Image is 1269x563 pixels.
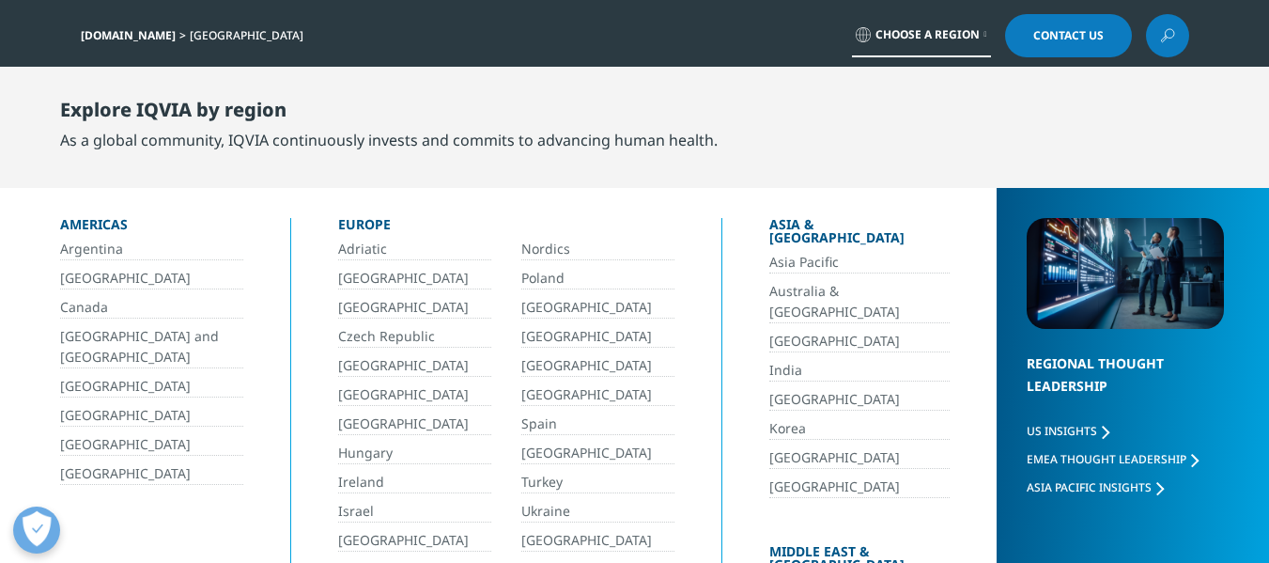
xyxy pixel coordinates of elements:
a: [GEOGRAPHIC_DATA] [769,389,950,411]
a: [GEOGRAPHIC_DATA] [60,463,243,485]
span: EMEA Thought Leadership [1027,451,1186,467]
a: Australia & [GEOGRAPHIC_DATA] [769,281,950,323]
a: [GEOGRAPHIC_DATA] [338,414,491,435]
a: EMEA Thought Leadership [1027,451,1199,467]
a: Adriatic [338,239,491,260]
a: Ukraine [521,501,674,523]
button: Open Preferences [13,507,60,554]
span: US Insights [1027,423,1097,439]
a: Nordics [521,239,674,260]
div: Asia & [GEOGRAPHIC_DATA] [769,218,950,252]
a: [GEOGRAPHIC_DATA] [338,297,491,319]
a: [GEOGRAPHIC_DATA] [769,477,950,498]
a: Spain [521,414,674,435]
a: [GEOGRAPHIC_DATA] [521,443,674,464]
a: Ireland [338,472,491,493]
a: [GEOGRAPHIC_DATA] [338,355,491,377]
a: [GEOGRAPHIC_DATA] [521,530,674,552]
a: [GEOGRAPHIC_DATA] [769,331,950,352]
a: [GEOGRAPHIC_DATA] [338,268,491,289]
a: Poland [521,268,674,289]
nav: Primary [239,66,1189,154]
a: [GEOGRAPHIC_DATA] [769,447,950,469]
img: 2093_analyzing-data-using-big-screen-display-and-laptop.png [1027,218,1224,329]
a: Czech Republic [338,326,491,348]
a: [GEOGRAPHIC_DATA] [60,268,243,289]
a: India [769,360,950,382]
a: [GEOGRAPHIC_DATA] [338,384,491,406]
a: [GEOGRAPHIC_DATA] [521,297,674,319]
a: [DOMAIN_NAME] [81,27,176,43]
div: [GEOGRAPHIC_DATA] [190,28,311,43]
a: Turkey [521,472,674,493]
a: [GEOGRAPHIC_DATA] [338,530,491,552]
span: Asia Pacific Insights [1027,479,1152,495]
div: As a global community, IQVIA continuously invests and commits to advancing human health. [60,129,718,151]
a: Hungary [338,443,491,464]
a: [GEOGRAPHIC_DATA] and [GEOGRAPHIC_DATA] [60,326,243,368]
a: [GEOGRAPHIC_DATA] [521,326,674,348]
span: Contact Us [1033,30,1104,41]
div: Americas [60,218,243,239]
a: US Insights [1027,423,1109,439]
a: [GEOGRAPHIC_DATA] [60,376,243,398]
a: [GEOGRAPHIC_DATA] [60,434,243,456]
a: Asia Pacific Insights [1027,479,1164,495]
div: Europe [338,218,674,239]
a: Israel [338,501,491,523]
a: [GEOGRAPHIC_DATA] [521,355,674,377]
a: Argentina [60,239,243,260]
a: Contact Us [1005,14,1132,57]
div: Explore IQVIA by region [60,99,718,129]
a: [GEOGRAPHIC_DATA] [60,405,243,427]
div: Regional Thought Leadership [1027,352,1224,421]
a: Korea [769,418,950,440]
span: Choose a Region [875,27,980,42]
a: [GEOGRAPHIC_DATA] [521,384,674,406]
a: Asia Pacific [769,252,950,274]
a: Canada [60,297,243,319]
